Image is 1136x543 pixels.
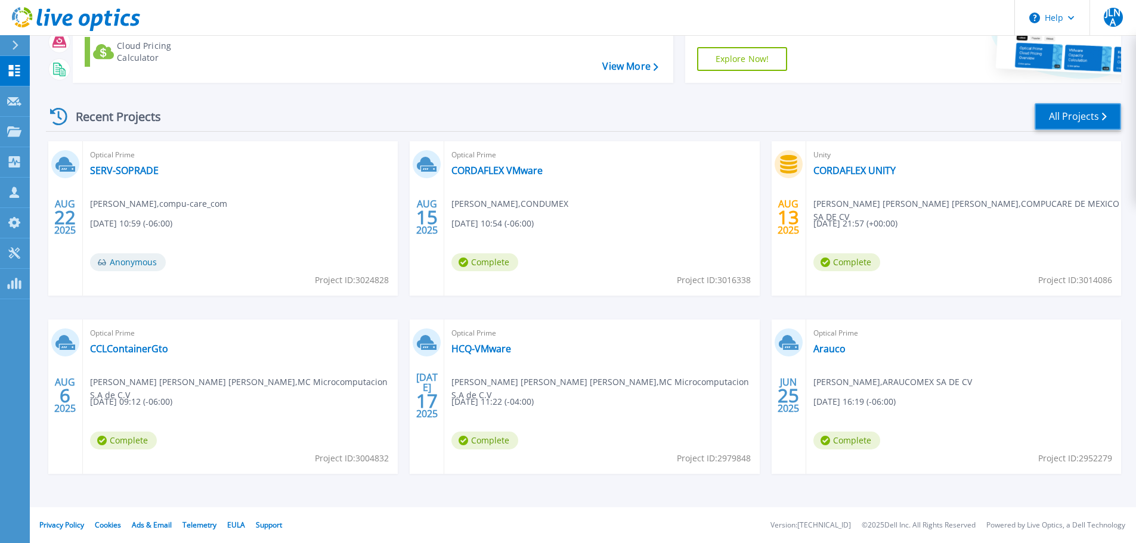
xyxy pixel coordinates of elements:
span: [PERSON_NAME] , compu-care_com [90,197,227,210]
span: Optical Prime [451,327,752,340]
span: Complete [451,432,518,449]
span: [DATE] 10:59 (-06:00) [90,217,172,230]
span: [PERSON_NAME] [PERSON_NAME] [PERSON_NAME] , MC Microcomputacion S.A de C.V [90,376,398,402]
a: Arauco [813,343,846,355]
span: [PERSON_NAME] , ARAUCOMEX SA DE CV [813,376,972,389]
a: All Projects [1035,103,1121,130]
div: AUG 2025 [777,196,800,239]
span: [DATE] 11:22 (-04:00) [451,395,534,408]
span: 15 [416,212,438,222]
div: AUG 2025 [416,196,438,239]
span: Project ID: 2952279 [1038,452,1112,465]
span: Project ID: 2979848 [677,452,751,465]
div: [DATE] 2025 [416,374,438,417]
span: Project ID: 3014086 [1038,274,1112,287]
span: 25 [778,390,799,401]
a: CORDAFLEX UNITY [813,165,896,176]
span: [DATE] 09:12 (-06:00) [90,395,172,408]
a: Ads & Email [132,520,172,530]
div: JUN 2025 [777,374,800,417]
span: 13 [778,212,799,222]
span: Optical Prime [90,148,391,162]
a: CCLContainerGto [90,343,168,355]
a: View More [602,61,658,72]
li: Version: [TECHNICAL_ID] [770,522,851,529]
span: Project ID: 3004832 [315,452,389,465]
span: Optical Prime [90,327,391,340]
li: © 2025 Dell Inc. All Rights Reserved [862,522,976,529]
a: CORDAFLEX VMware [451,165,543,176]
span: [PERSON_NAME] , CONDUMEX [451,197,568,210]
div: Cloud Pricing Calculator [117,40,212,64]
span: Complete [813,253,880,271]
span: Project ID: 3024828 [315,274,389,287]
a: SERV-SOPRADE [90,165,159,176]
div: Recent Projects [46,102,177,131]
span: Unity [813,148,1114,162]
span: Project ID: 3016338 [677,274,751,287]
span: Complete [90,432,157,449]
div: AUG 2025 [54,196,76,239]
span: 17 [416,396,438,406]
a: HCQ-VMware [451,343,511,355]
span: Optical Prime [451,148,752,162]
span: [PERSON_NAME] [PERSON_NAME] [PERSON_NAME] , MC Microcomputacion S.A de C.V [451,376,759,402]
div: AUG 2025 [54,374,76,417]
span: Optical Prime [813,327,1114,340]
span: 6 [60,390,70,401]
span: Anonymous [90,253,166,271]
span: [DATE] 21:57 (+00:00) [813,217,897,230]
span: Complete [813,432,880,449]
li: Powered by Live Optics, a Dell Technology [986,522,1125,529]
span: [DATE] 10:54 (-06:00) [451,217,534,230]
a: Cookies [95,520,121,530]
a: Privacy Policy [39,520,84,530]
span: Complete [451,253,518,271]
span: [DATE] 16:19 (-06:00) [813,395,896,408]
a: Explore Now! [697,47,788,71]
a: Telemetry [182,520,216,530]
a: EULA [227,520,245,530]
span: 22 [54,212,76,222]
a: Support [256,520,282,530]
span: JLNA [1104,8,1123,27]
a: Cloud Pricing Calculator [85,37,218,67]
span: [PERSON_NAME] [PERSON_NAME] [PERSON_NAME] , COMPUCARE DE MEXICO SA DE CV [813,197,1121,224]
